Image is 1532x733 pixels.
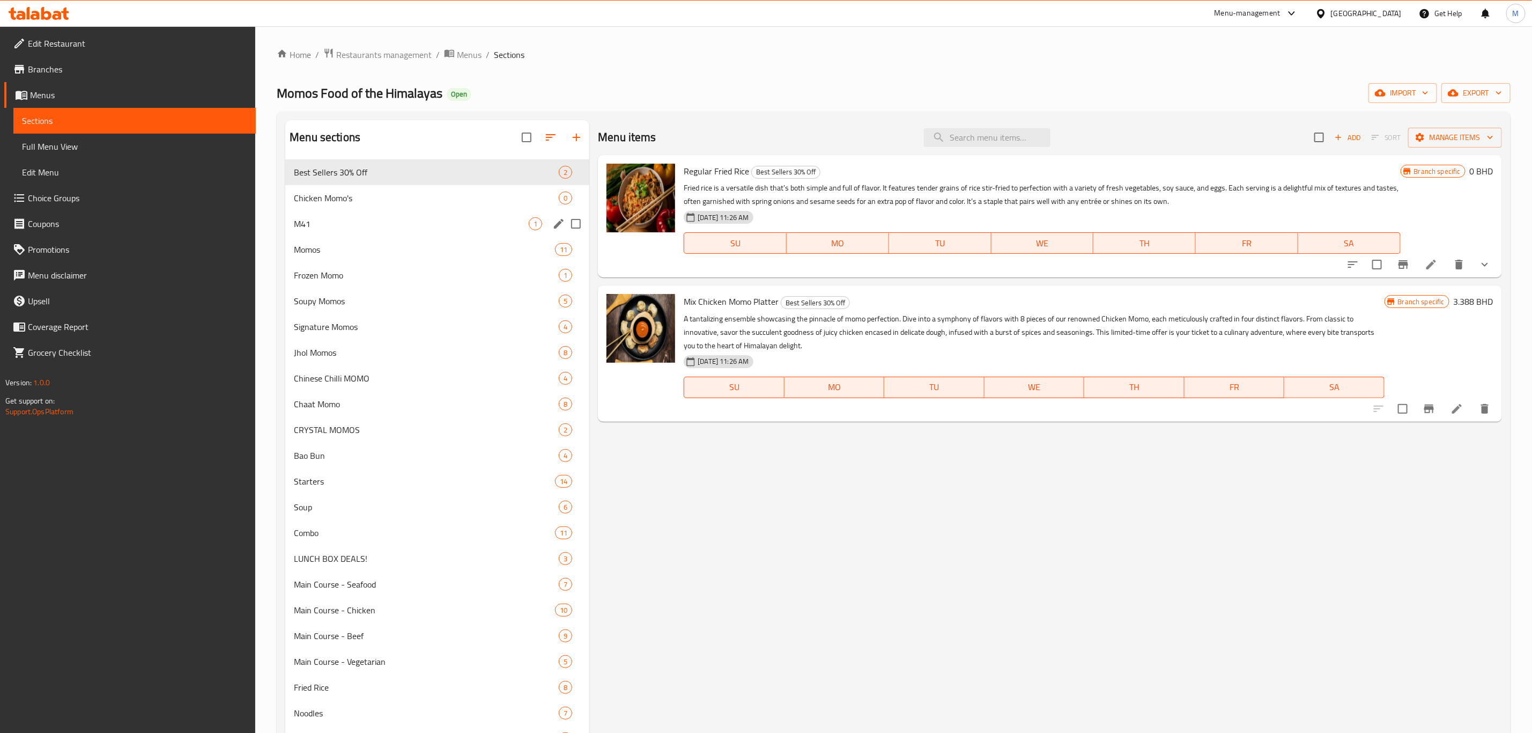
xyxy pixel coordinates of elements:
[285,520,589,546] div: Combo11
[294,655,559,668] span: Main Course - Vegetarian
[4,262,256,288] a: Menu disclaimer
[529,217,542,230] div: items
[1340,252,1366,277] button: sort-choices
[1454,294,1493,309] h6: 3.388 BHD
[28,346,247,359] span: Grocery Checklist
[555,243,572,256] div: items
[556,245,572,255] span: 11
[4,314,256,340] a: Coverage Report
[28,243,247,256] span: Promotions
[559,578,572,591] div: items
[28,320,247,333] span: Coverage Report
[789,379,880,395] span: MO
[559,166,572,179] div: items
[1196,232,1298,254] button: FR
[564,124,589,150] button: Add section
[1390,252,1416,277] button: Branch-specific-item
[294,552,559,565] span: LUNCH BOX DEALS!
[1450,86,1502,100] span: export
[336,48,432,61] span: Restaurants management
[559,348,572,358] span: 8
[559,320,572,333] div: items
[1093,232,1196,254] button: TH
[1394,297,1449,307] span: Branch specific
[1478,258,1491,271] svg: Show Choices
[294,243,555,256] span: Momos
[752,166,820,178] span: Best Sellers 30% Off
[4,56,256,82] a: Branches
[559,399,572,409] span: 8
[1410,166,1465,177] span: Branch specific
[559,295,572,307] div: items
[277,48,1511,62] nav: breadcrumb
[559,372,572,385] div: items
[285,468,589,494] div: Starters14
[1392,398,1414,420] span: Select to update
[559,451,572,461] span: 4
[294,295,559,307] span: Soupy Momos
[22,166,247,179] span: Edit Menu
[285,211,589,237] div: M411edit
[559,398,572,411] div: items
[1330,129,1365,146] button: Add
[1513,8,1519,19] span: M
[486,48,490,61] li: /
[1089,379,1180,395] span: TH
[457,48,482,61] span: Menus
[791,236,885,251] span: MO
[294,423,559,436] span: CRYSTAL MOMOS
[28,217,247,230] span: Coupons
[1200,236,1294,251] span: FR
[556,528,572,538] span: 11
[538,124,564,150] span: Sort sections
[294,398,559,411] div: Chaat Momo
[294,320,559,333] span: Signature Momos
[294,501,559,514] span: Soup
[5,405,73,419] a: Support.OpsPlatform
[4,211,256,237] a: Coupons
[294,629,559,642] span: Main Course - Beef
[559,167,572,178] span: 2
[294,192,559,204] div: Chicken Momo's
[559,552,572,565] div: items
[294,372,559,385] span: Chinese Chilli MOMO
[285,340,589,365] div: Jhol Momos8
[559,681,572,694] div: items
[559,346,572,359] div: items
[559,373,572,384] span: 4
[751,166,820,179] div: Best Sellers 30% Off
[447,90,471,99] span: Open
[294,526,555,539] span: Combo
[294,166,559,179] span: Best Sellers 30% Off
[294,449,559,462] div: Bao Bun
[28,295,247,307] span: Upsell
[991,232,1094,254] button: WE
[294,475,555,488] span: Starters
[559,425,572,435] span: 2
[559,449,572,462] div: items
[290,129,360,145] h2: Menu sections
[559,554,572,564] span: 3
[559,683,572,693] span: 8
[559,580,572,590] span: 7
[277,48,311,61] a: Home
[884,377,985,398] button: TU
[985,377,1085,398] button: WE
[1446,252,1472,277] button: delete
[294,269,559,282] span: Frozen Momo
[1298,232,1401,254] button: SA
[781,296,850,309] div: Best Sellers 30% Off
[28,37,247,50] span: Edit Restaurant
[285,546,589,571] div: LUNCH BOX DEALS!3
[1284,377,1385,398] button: SA
[294,707,559,720] div: Noodles
[22,114,247,127] span: Sections
[294,578,559,591] div: Main Course - Seafood
[5,394,55,408] span: Get support on:
[559,269,572,282] div: items
[559,657,572,667] span: 5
